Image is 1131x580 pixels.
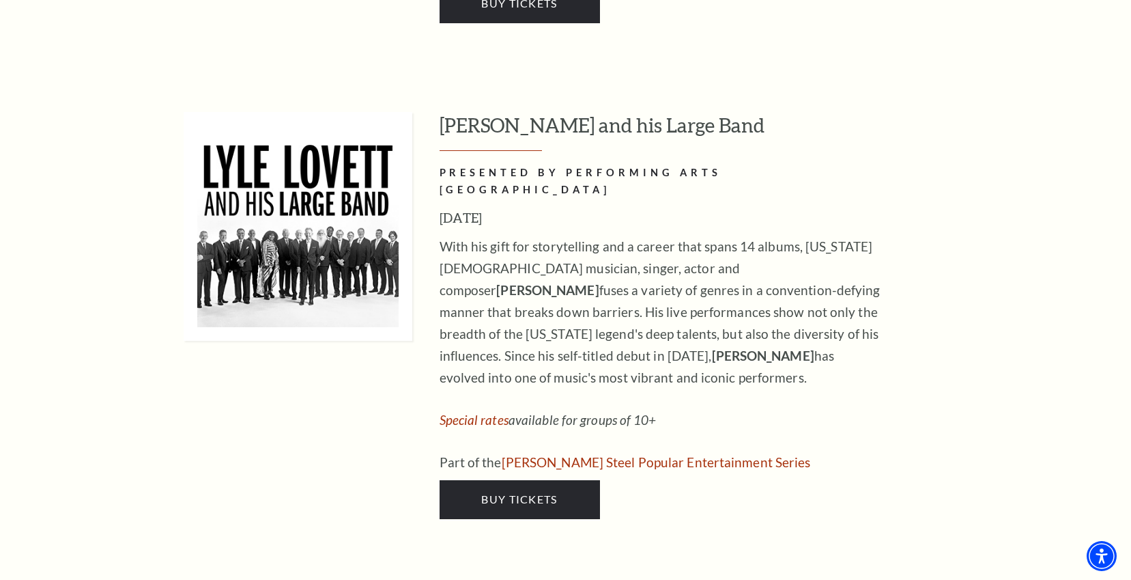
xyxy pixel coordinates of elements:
[502,454,811,470] a: Irwin Steel Popular Entertainment Series - open in a new tab
[440,112,989,151] h3: [PERSON_NAME] and his Large Band
[440,165,883,199] h2: PRESENTED BY PERFORMING ARTS [GEOGRAPHIC_DATA]
[481,493,557,506] span: Buy Tickets
[440,238,881,385] span: With his gift for storytelling and a career that spans 14 albums, [US_STATE][DEMOGRAPHIC_DATA] mu...
[184,112,412,341] img: Lyle Lovett and his Large Band
[440,207,883,229] h3: [DATE]
[440,412,657,428] em: available for groups of 10+
[496,282,599,298] strong: [PERSON_NAME]
[440,412,509,428] a: Special rates
[712,348,814,363] strong: [PERSON_NAME]
[440,480,600,519] a: Buy Tickets
[1087,541,1117,571] div: Accessibility Menu
[440,452,883,473] p: Part of the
